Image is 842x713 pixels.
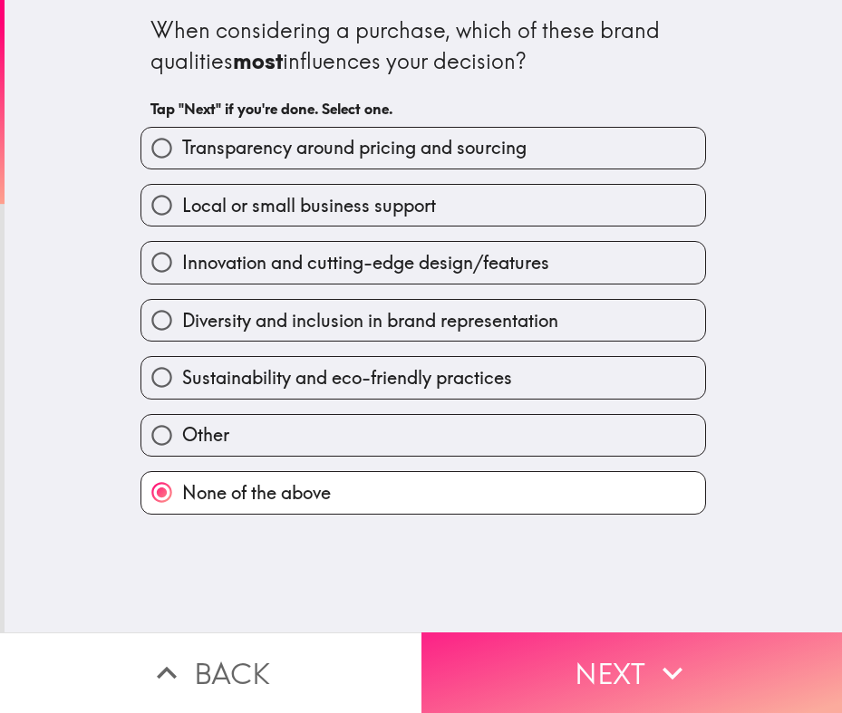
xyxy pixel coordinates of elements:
[141,185,705,226] button: Local or small business support
[182,422,229,448] span: Other
[182,308,558,333] span: Diversity and inclusion in brand representation
[182,480,331,506] span: None of the above
[141,357,705,398] button: Sustainability and eco-friendly practices
[141,300,705,341] button: Diversity and inclusion in brand representation
[141,415,705,456] button: Other
[233,47,283,74] b: most
[150,99,696,119] h6: Tap "Next" if you're done. Select one.
[182,135,527,160] span: Transparency around pricing and sourcing
[182,365,512,390] span: Sustainability and eco-friendly practices
[141,472,705,513] button: None of the above
[182,193,436,218] span: Local or small business support
[141,128,705,169] button: Transparency around pricing and sourcing
[150,15,696,76] div: When considering a purchase, which of these brand qualities influences your decision?
[141,242,705,283] button: Innovation and cutting-edge design/features
[182,250,549,275] span: Innovation and cutting-edge design/features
